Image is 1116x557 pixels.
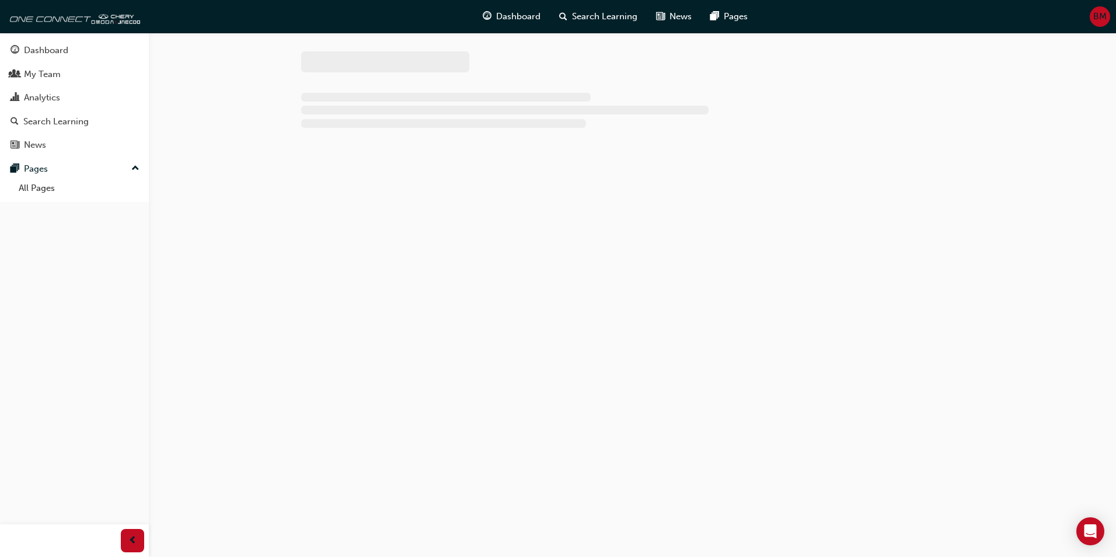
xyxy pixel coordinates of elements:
[5,158,144,180] button: Pages
[559,9,567,24] span: search-icon
[24,68,61,81] div: My Team
[701,5,757,29] a: pages-iconPages
[473,5,550,29] a: guage-iconDashboard
[656,9,665,24] span: news-icon
[11,140,19,151] span: news-icon
[483,9,491,24] span: guage-icon
[724,10,748,23] span: Pages
[24,44,68,57] div: Dashboard
[23,115,89,128] div: Search Learning
[5,111,144,133] a: Search Learning
[5,37,144,158] button: DashboardMy TeamAnalyticsSearch LearningNews
[14,179,144,197] a: All Pages
[669,10,692,23] span: News
[128,534,137,548] span: prev-icon
[710,9,719,24] span: pages-icon
[131,161,139,176] span: up-icon
[1076,517,1104,545] div: Open Intercom Messenger
[647,5,701,29] a: news-iconNews
[5,40,144,61] a: Dashboard
[11,46,19,56] span: guage-icon
[11,93,19,103] span: chart-icon
[11,164,19,175] span: pages-icon
[5,64,144,85] a: My Team
[24,162,48,176] div: Pages
[5,87,144,109] a: Analytics
[572,10,637,23] span: Search Learning
[24,91,60,105] div: Analytics
[11,117,19,127] span: search-icon
[1090,6,1110,27] button: BM
[24,138,46,152] div: News
[6,5,140,28] img: oneconnect
[496,10,540,23] span: Dashboard
[5,134,144,156] a: News
[550,5,647,29] a: search-iconSearch Learning
[11,69,19,80] span: people-icon
[1093,10,1107,23] span: BM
